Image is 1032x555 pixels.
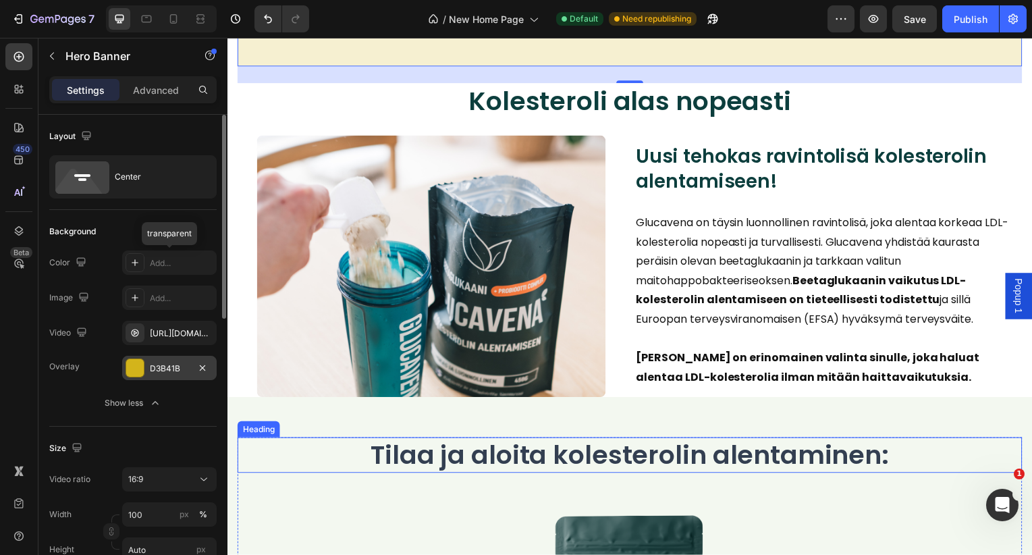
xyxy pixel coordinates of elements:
div: [URL][DOMAIN_NAME] [150,327,213,340]
input: px% [122,502,217,527]
button: 16:9 [122,467,217,492]
span: New Home Page [449,12,524,26]
label: Width [49,508,72,521]
strong: Beetaglukaanin vaikutus LDL-kolesterolin alentamiseen on tieteellisesti todistettu [412,237,744,272]
button: Show less [49,391,217,415]
span: Need republishing [622,13,691,25]
div: Publish [954,12,987,26]
div: Show less [105,396,162,410]
div: Add... [150,257,213,269]
p: Advanced [133,83,179,97]
div: Video ratio [49,473,90,485]
p: Hero Banner [65,48,180,64]
iframe: Intercom live chat [986,489,1019,521]
iframe: Design area [227,38,1032,555]
span: Glucavena on täysin luonnollinen ravintolisä, joka alentaa korkeaa LDL-kolesterolia nopeasti ja t... [412,178,786,291]
div: Undo/Redo [254,5,309,32]
span: Popup 1 [790,242,803,277]
h2: Uusi tehokas ravintolisä kolesterolin alentamiseen! [410,107,800,159]
div: D3B41B [150,363,189,375]
div: Background [49,226,96,238]
span: Save [904,14,926,25]
span: 16:9 [128,474,143,484]
div: Overlay [49,361,80,373]
div: Image [49,289,92,307]
span: / [443,12,446,26]
h2: Tilaa ja aloita kolesterolin alentaminen: [10,402,800,438]
button: 7 [5,5,101,32]
span: 1 [1014,469,1025,479]
span: Default [570,13,598,25]
button: Publish [942,5,999,32]
button: px [195,506,211,523]
div: Center [115,161,197,192]
span: px [196,544,206,554]
p: Settings [67,83,105,97]
div: Add... [150,292,213,305]
img: gempages_552043498002449656-42c5bfc4-e4d7-4bba-855b-dab0e038320f.png [30,99,381,362]
div: Beta [10,247,32,258]
button: Save [892,5,937,32]
div: % [199,508,207,521]
button: % [176,506,192,523]
div: Layout [49,128,94,146]
div: Video [49,324,90,342]
div: Size [49,440,85,458]
p: 7 [88,11,94,27]
h2: Kolesteroli alas nopeasti [10,46,800,82]
div: Heading [13,388,50,400]
div: Color [49,254,89,272]
strong: [PERSON_NAME] on erinomainen valinta sinulle, joka haluat alentaa LDL-kolesterolia ilman mitään h... [412,315,757,350]
div: 450 [13,144,32,155]
div: px [180,508,189,521]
